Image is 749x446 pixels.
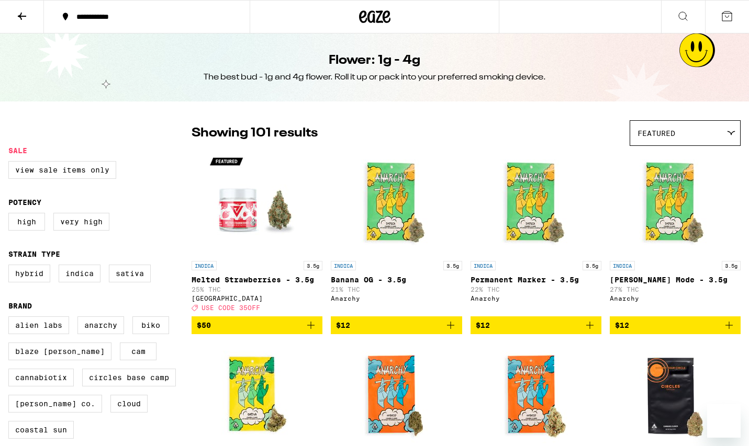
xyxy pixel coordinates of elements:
[132,316,169,334] label: Biko
[204,72,546,83] div: The best bud - 1g and 4g flower. Roll it up or pack into your preferred smoking device.
[192,124,318,142] p: Showing 101 results
[192,276,322,284] p: Melted Strawberries - 3.5g
[471,295,601,302] div: Anarchy
[8,250,60,258] legend: Strain Type
[8,369,74,386] label: Cannabiotix
[471,151,601,316] a: Open page for Permanent Marker - 3.5g from Anarchy
[610,151,741,316] a: Open page for Runtz Mode - 3.5g from Anarchy
[8,198,41,207] legend: Potency
[59,265,100,282] label: Indica
[304,261,322,270] p: 3.5g
[8,213,45,231] label: High
[8,265,50,282] label: Hybrid
[331,286,462,293] p: 21% THC
[331,261,356,270] p: INDICA
[8,342,111,360] label: Blaze [PERSON_NAME]
[476,321,490,329] span: $12
[109,265,151,282] label: Sativa
[110,395,148,413] label: Cloud
[722,261,741,270] p: 3.5g
[623,151,728,256] img: Anarchy - Runtz Mode - 3.5g
[331,151,462,316] a: Open page for Banana OG - 3.5g from Anarchy
[707,404,741,438] iframe: Button to launch messaging window
[8,161,116,179] label: View Sale Items Only
[610,286,741,293] p: 27% THC
[192,151,322,316] a: Open page for Melted Strawberries - 3.5g from Ember Valley
[192,316,322,334] button: Add to bag
[82,369,176,386] label: Circles Base Camp
[77,316,124,334] label: Anarchy
[615,321,629,329] span: $12
[202,304,260,311] span: USE CODE 35OFF
[8,302,32,310] legend: Brand
[484,151,588,256] img: Anarchy - Permanent Marker - 3.5g
[471,286,601,293] p: 22% THC
[192,286,322,293] p: 25% THC
[471,261,496,270] p: INDICA
[192,261,217,270] p: INDICA
[471,316,601,334] button: Add to bag
[471,276,601,284] p: Permanent Marker - 3.5g
[329,52,420,70] h1: Flower: 1g - 4g
[583,261,601,270] p: 3.5g
[8,316,69,334] label: Alien Labs
[610,261,635,270] p: INDICA
[443,261,462,270] p: 3.5g
[197,321,211,329] span: $50
[610,276,741,284] p: [PERSON_NAME] Mode - 3.5g
[331,316,462,334] button: Add to bag
[8,421,74,439] label: Coastal Sun
[638,129,675,138] span: Featured
[331,276,462,284] p: Banana OG - 3.5g
[610,295,741,302] div: Anarchy
[192,295,322,302] div: [GEOGRAPHIC_DATA]
[8,395,102,413] label: [PERSON_NAME] Co.
[205,151,309,256] img: Ember Valley - Melted Strawberries - 3.5g
[344,151,449,256] img: Anarchy - Banana OG - 3.5g
[53,213,109,231] label: Very High
[610,316,741,334] button: Add to bag
[336,321,350,329] span: $12
[331,295,462,302] div: Anarchy
[120,342,156,360] label: CAM
[8,146,27,155] legend: Sale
